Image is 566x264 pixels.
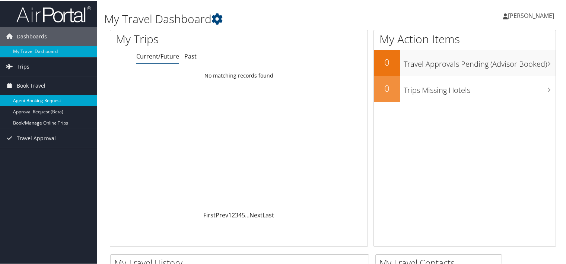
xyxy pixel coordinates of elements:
a: 3 [235,210,238,219]
h1: My Action Items [374,31,556,46]
a: First [203,210,216,219]
a: [PERSON_NAME] [503,4,562,26]
img: airportal-logo.png [16,5,91,22]
a: Last [263,210,274,219]
h3: Trips Missing Hotels [404,81,556,95]
a: Current/Future [136,51,179,60]
a: 0Travel Approvals Pending (Advisor Booked) [374,49,556,75]
h3: Travel Approvals Pending (Advisor Booked) [404,54,556,69]
span: Travel Approval [17,128,56,147]
a: Prev [216,210,228,219]
a: Past [184,51,197,60]
h1: My Trips [116,31,255,46]
h2: 0 [374,55,400,68]
td: No matching records found [110,68,368,82]
span: Dashboards [17,26,47,45]
a: 1 [228,210,232,219]
a: 0Trips Missing Hotels [374,75,556,101]
span: Trips [17,57,29,75]
span: … [245,210,249,219]
a: 5 [242,210,245,219]
span: Book Travel [17,76,45,94]
span: [PERSON_NAME] [508,11,554,19]
a: 4 [238,210,242,219]
a: 2 [232,210,235,219]
a: Next [249,210,263,219]
h2: 0 [374,81,400,94]
h1: My Travel Dashboard [104,10,409,26]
